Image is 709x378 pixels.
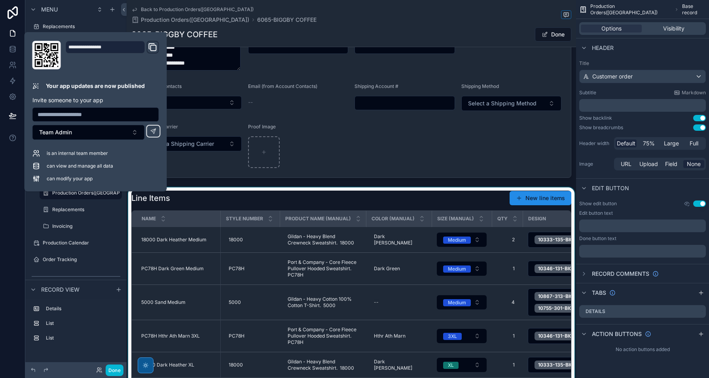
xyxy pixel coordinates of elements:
a: Invoicing [40,220,122,233]
span: Name [142,216,156,222]
span: URL [621,160,631,168]
span: 5000 Sand Medium [141,299,186,305]
div: Show breadcrumbs [579,124,623,131]
span: Upload [639,160,658,168]
span: Record view [41,286,80,294]
label: Title [579,60,706,67]
span: PC78H Hthr Ath Marn 3XL [141,333,200,339]
a: 6065-BIGGBY COFFEE [257,16,317,24]
a: Replacements [30,20,122,33]
span: Action buttons [592,330,642,338]
span: Default [617,139,635,147]
label: Edit button text [579,210,613,216]
button: Customer order [579,70,706,83]
div: Domain and Custom Link [66,41,159,69]
span: Record comments [592,270,649,278]
span: Options [601,25,622,32]
div: scrollable content [579,99,706,112]
span: Team Admin [39,128,72,136]
label: List [46,335,119,341]
label: Order Tracking [43,256,120,263]
span: is an internal team member [47,150,108,157]
span: Markdown [682,90,706,96]
span: PC78H Dark Green Medium [141,265,204,272]
span: Product Name (Manual) [285,216,351,222]
label: Done button text [579,235,616,242]
label: Production Orders([GEOGRAPHIC_DATA]) [52,190,147,196]
label: Invoicing [52,223,120,229]
div: Show backlink [579,115,612,121]
div: scrollable content [579,245,706,258]
span: None [687,160,701,168]
span: 18000 Dark Heather Medium [141,237,207,243]
span: 75% [643,139,655,147]
span: can modify your app [47,176,93,182]
a: 18000 Dark Heather Medium [141,237,216,243]
label: Details [586,308,605,315]
span: Production Orders([GEOGRAPHIC_DATA]) [141,16,249,24]
span: Customer order [592,73,633,80]
span: Full [690,139,698,147]
div: No action buttons added [576,343,709,356]
span: Style Number [226,216,263,222]
span: Production Orders([GEOGRAPHIC_DATA]) [590,3,671,16]
a: 5000 Sand Medium [141,299,216,305]
label: Show edit button [579,200,617,207]
a: Replacements [40,203,122,216]
label: Header width [579,140,611,147]
a: Production Orders([GEOGRAPHIC_DATA]) [40,187,122,199]
label: Replacements [43,23,120,30]
h1: 6065-BIGGBY COFFEE [131,29,218,40]
span: Base record [682,3,706,16]
span: Menu [41,6,58,13]
p: Invite someone to your app [32,96,159,104]
span: Edit button [592,184,629,192]
label: Details [46,305,119,312]
a: Markdown [674,90,706,96]
a: PC78H Dark Green Medium [141,265,216,272]
label: List [46,320,119,326]
div: scrollable content [25,299,127,352]
label: Subtitle [579,90,596,96]
a: Production Calendar [30,237,122,249]
span: Large [664,139,679,147]
span: Visibility [663,25,684,32]
button: Done [535,27,571,42]
span: Color (Manual) [372,216,415,222]
span: 18000 Dark Heather XL [141,362,194,368]
span: DESIGN [528,216,546,222]
span: Field [665,160,677,168]
span: can view and manage all data [47,163,113,169]
label: Image [579,161,611,167]
label: Replacements [52,206,120,213]
button: Select Button [32,125,145,140]
a: Production Orders([GEOGRAPHIC_DATA]) [131,16,249,24]
span: QTY [497,216,508,222]
label: Production Calendar [43,240,120,246]
div: scrollable content [579,220,706,232]
a: 18000 Dark Heather XL [141,362,216,368]
span: Tabs [592,289,606,297]
a: PC78H Hthr Ath Marn 3XL [141,333,216,339]
p: Your app updates are now published [46,82,145,90]
button: Done [106,365,123,376]
a: Order Tracking [30,253,122,266]
span: Size (Manual) [437,216,474,222]
span: Header [592,44,614,52]
span: Back to Production Orders([GEOGRAPHIC_DATA]) [141,6,254,13]
a: Back to Production Orders([GEOGRAPHIC_DATA]) [131,6,254,13]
